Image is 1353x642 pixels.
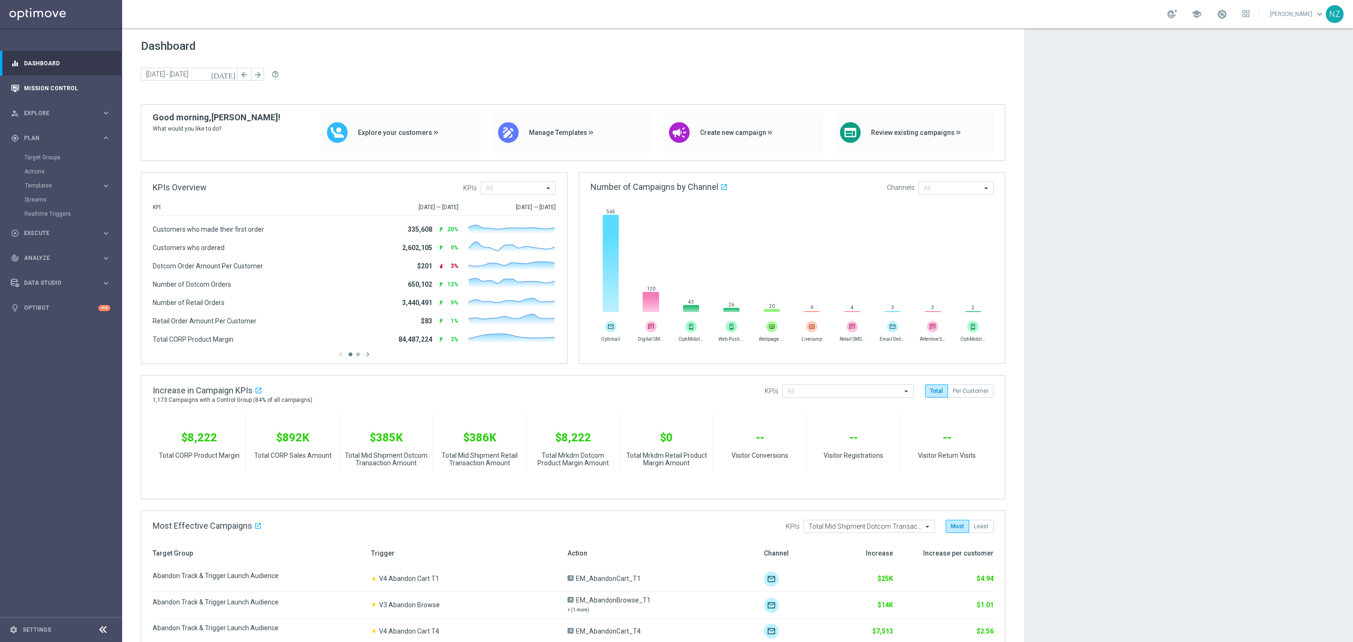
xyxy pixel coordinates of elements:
span: school [1191,9,1202,19]
div: Actions [24,164,121,179]
span: Analyze [24,255,101,261]
i: keyboard_arrow_right [101,109,110,117]
button: person_search Explore keyboard_arrow_right [10,110,111,117]
i: keyboard_arrow_right [101,254,110,263]
a: Realtime Triggers [24,210,98,218]
a: [PERSON_NAME]keyboard_arrow_down [1269,7,1326,21]
i: keyboard_arrow_right [101,279,110,288]
a: Actions [24,168,98,175]
button: Templates keyboard_arrow_right [24,182,111,189]
button: play_circle_outline Execute keyboard_arrow_right [10,229,111,237]
a: Settings [23,627,51,633]
a: Dashboard [24,51,110,76]
div: Execute [11,229,101,237]
div: Streams [24,193,121,207]
div: Templates [24,179,121,193]
div: Plan [11,134,101,142]
div: Dashboard [11,51,110,76]
span: Execute [24,230,101,236]
button: lightbulb Optibot +10 [10,304,111,312]
i: track_changes [11,254,19,262]
div: Templates [25,183,101,188]
a: Mission Control [24,76,110,101]
span: Explore [24,110,101,116]
i: play_circle_outline [11,229,19,237]
div: Data Studio [11,279,101,287]
div: Target Groups [24,150,121,164]
a: Streams [24,196,98,204]
span: Data Studio [24,280,101,286]
div: Realtime Triggers [24,207,121,221]
i: keyboard_arrow_right [101,229,110,238]
i: gps_fixed [11,134,19,142]
span: Templates [25,183,92,188]
i: keyboard_arrow_right [101,181,110,190]
i: settings [9,626,18,634]
i: equalizer [11,59,19,68]
button: Data Studio keyboard_arrow_right [10,279,111,287]
button: Mission Control [10,85,111,92]
span: Plan [24,135,101,141]
a: Target Groups [24,154,98,161]
div: +10 [98,305,110,311]
i: keyboard_arrow_right [101,133,110,142]
button: gps_fixed Plan keyboard_arrow_right [10,134,111,142]
span: keyboard_arrow_down [1314,9,1325,19]
button: track_changes Analyze keyboard_arrow_right [10,254,111,262]
div: Optibot [11,296,110,321]
div: Analyze [11,254,101,262]
i: lightbulb [11,304,19,312]
a: Optibot [24,296,98,321]
div: Explore [11,109,101,117]
div: NZ [1326,5,1344,23]
div: Mission Control [11,76,110,101]
button: equalizer Dashboard [10,60,111,67]
i: person_search [11,109,19,117]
